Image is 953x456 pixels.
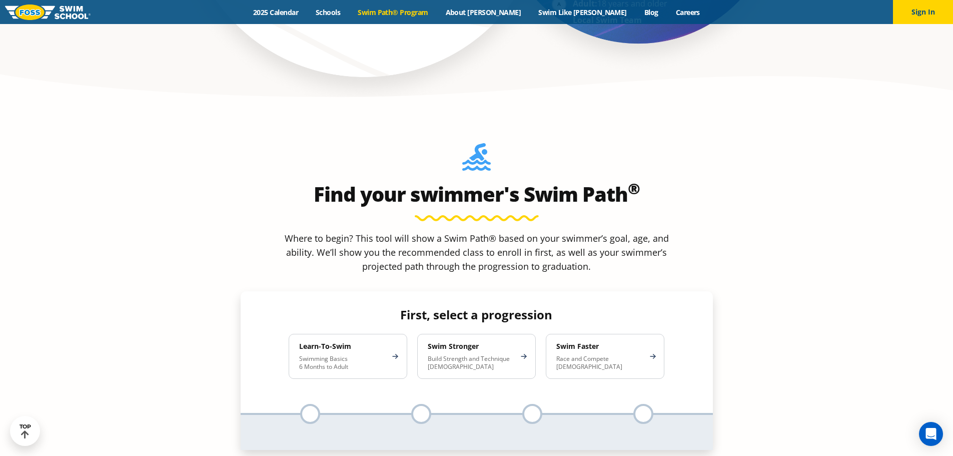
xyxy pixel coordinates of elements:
[462,143,491,177] img: Foss-Location-Swimming-Pool-Person.svg
[5,5,91,20] img: FOSS Swim School Logo
[245,8,307,17] a: 2025 Calendar
[20,423,31,439] div: TOP
[437,8,530,17] a: About [PERSON_NAME]
[428,355,515,371] p: Build Strength and Technique [DEMOGRAPHIC_DATA]
[349,8,437,17] a: Swim Path® Program
[556,355,644,371] p: Race and Compete [DEMOGRAPHIC_DATA]
[667,8,708,17] a: Careers
[299,342,387,351] h4: Learn-To-Swim
[628,178,640,199] sup: ®
[299,355,387,371] p: Swimming Basics 6 Months to Adult
[556,342,644,351] h4: Swim Faster
[281,231,673,273] p: Where to begin? This tool will show a Swim Path® based on your swimmer’s goal, age, and ability. ...
[241,182,713,206] h2: Find your swimmer's Swim Path
[530,8,636,17] a: Swim Like [PERSON_NAME]
[307,8,349,17] a: Schools
[573,15,642,26] strong: Local Swim Team
[428,342,515,351] h4: Swim Stronger
[635,8,667,17] a: Blog
[919,422,943,446] div: Open Intercom Messenger
[281,308,672,322] h4: First, select a progression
